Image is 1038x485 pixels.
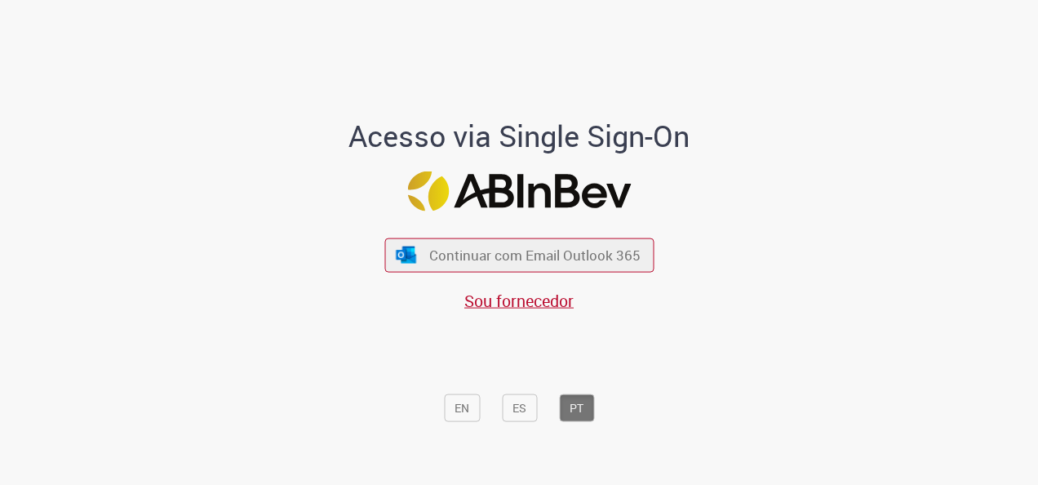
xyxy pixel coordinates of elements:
[464,289,574,311] a: Sou fornecedor
[559,394,594,421] button: PT
[395,246,418,263] img: ícone Azure/Microsoft 360
[384,238,654,272] button: ícone Azure/Microsoft 360 Continuar com Email Outlook 365
[407,171,631,211] img: Logo ABInBev
[444,394,480,421] button: EN
[502,394,537,421] button: ES
[293,119,746,152] h1: Acesso via Single Sign-On
[429,246,641,265] span: Continuar com Email Outlook 365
